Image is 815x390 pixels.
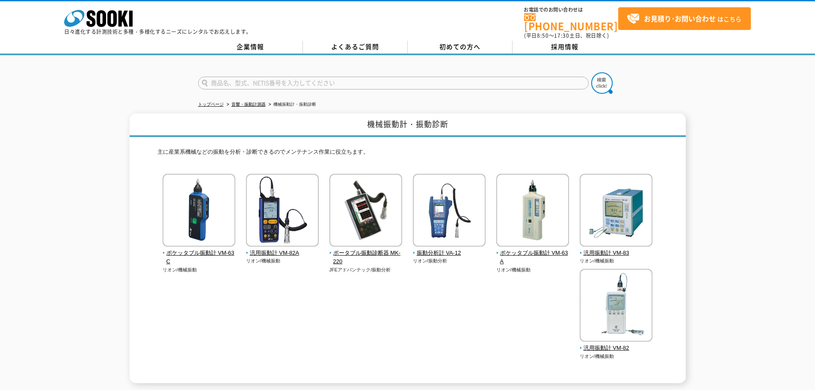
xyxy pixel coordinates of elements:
[524,7,618,12] span: お電話でのお問い合わせは
[580,269,652,344] img: 汎用振動計 VM-82
[163,249,236,267] span: ポケッタブル振動計 VM-63C
[231,102,266,107] a: 音響・振動計測器
[329,241,403,266] a: ポータブル振動診断器 MK-220
[408,41,513,54] a: 初めての方へ
[580,174,652,249] img: 汎用振動計 VM-83
[413,249,486,258] span: 振動分析計 VA-12
[157,148,658,161] p: 主に産業系機械などの振動を分析・診断できるのでメンテナンス作業に役立ちます。
[524,32,609,39] span: (平日 ～ 土日、祝日除く)
[554,32,569,39] span: 17:30
[246,249,319,258] span: 汎用振動計 VM-82A
[513,41,617,54] a: 採用情報
[496,266,569,274] p: リオン/機械振動
[130,113,686,137] h1: 機械振動計・振動診断
[64,29,252,34] p: 日々進化する計測技術と多種・多様化するニーズにレンタルでお応えします。
[303,41,408,54] a: よくあるご質問
[163,174,235,249] img: ポケッタブル振動計 VM-63C
[246,257,319,265] p: リオン/機械振動
[580,336,653,353] a: 汎用振動計 VM-82
[413,257,486,265] p: リオン/振動分析
[580,249,653,258] span: 汎用振動計 VM-83
[627,12,741,25] span: はこちら
[439,42,480,51] span: 初めての方へ
[580,241,653,258] a: 汎用振動計 VM-83
[618,7,751,30] a: お見積り･お問い合わせはこちら
[329,174,402,249] img: ポータブル振動診断器 MK-220
[537,32,549,39] span: 8:50
[163,266,236,274] p: リオン/機械振動
[329,266,403,274] p: JFEアドバンテック/振動分析
[580,344,653,353] span: 汎用振動計 VM-82
[267,100,316,109] li: 機械振動計・振動診断
[496,249,569,267] span: ポケッタブル振動計 VM-63A
[580,257,653,265] p: リオン/機械振動
[496,174,569,249] img: ポケッタブル振動計 VM-63A
[413,174,486,249] img: 振動分析計 VA-12
[329,249,403,267] span: ポータブル振動診断器 MK-220
[198,77,589,89] input: 商品名、型式、NETIS番号を入力してください
[246,174,319,249] img: 汎用振動計 VM-82A
[198,41,303,54] a: 企業情報
[580,353,653,360] p: リオン/機械振動
[591,72,613,94] img: btn_search.png
[198,102,224,107] a: トップページ
[163,241,236,266] a: ポケッタブル振動計 VM-63C
[644,13,716,24] strong: お見積り･お問い合わせ
[413,241,486,258] a: 振動分析計 VA-12
[496,241,569,266] a: ポケッタブル振動計 VM-63A
[524,13,618,31] a: [PHONE_NUMBER]
[246,241,319,258] a: 汎用振動計 VM-82A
